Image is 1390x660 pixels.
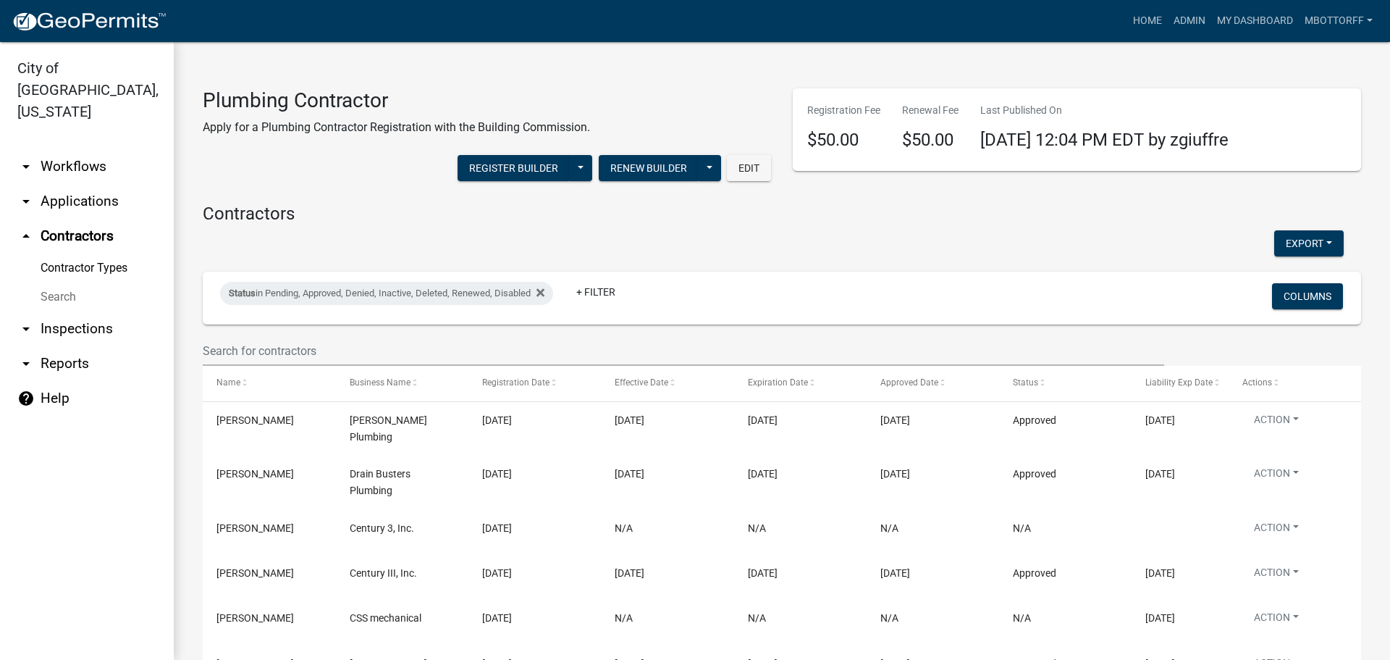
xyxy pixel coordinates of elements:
span: 09/16/2025 [880,468,910,480]
span: N/A [880,612,898,624]
span: 09/22/2025 [482,414,512,426]
span: Approved [1013,567,1056,579]
span: Chuck Metcalf [216,414,294,426]
datatable-header-cell: Business Name [335,366,468,401]
i: arrow_drop_down [17,158,35,175]
button: Export [1274,230,1344,256]
h4: $50.00 [807,130,880,151]
datatable-header-cell: Effective Date [601,366,733,401]
h4: $50.00 [902,130,959,151]
button: Renew Builder [599,155,699,181]
span: Liability Exp Date [1145,377,1213,388]
datatable-header-cell: Approved Date [867,366,999,401]
span: Adam schoenbachler [216,612,294,624]
span: Approved Date [880,377,938,388]
span: 09/08/2025 [482,567,512,579]
span: 09/16/2025 [615,468,644,480]
i: arrow_drop_up [17,227,35,245]
span: 12/05/2025 [1145,468,1175,480]
span: John Elmore [216,522,294,534]
span: Registration Date [482,377,549,388]
span: Blevins Plumbing [350,414,427,443]
a: My Dashboard [1211,7,1299,35]
span: N/A [1013,612,1031,624]
i: arrow_drop_down [17,355,35,372]
datatable-header-cell: Liability Exp Date [1132,366,1228,401]
span: N/A [748,612,766,624]
h4: Contractors [203,204,1361,225]
span: Donald Hughes [216,468,294,480]
a: Home [1127,7,1168,35]
button: Columns [1272,283,1343,309]
span: Michael Johnson [216,567,294,579]
span: N/A [880,522,898,534]
i: arrow_drop_down [17,193,35,210]
p: Last Published On [980,103,1229,118]
a: + Filter [565,279,627,305]
span: 12/31/2025 [748,567,778,579]
button: Register Builder [458,155,570,181]
span: [DATE] 12:04 PM EDT by zgiuffre [980,130,1229,150]
button: Action [1242,520,1310,541]
span: Effective Date [615,377,668,388]
h3: Plumbing Contractor [203,88,590,113]
span: N/A [615,522,633,534]
button: Action [1242,466,1310,487]
span: CSS mechanical [350,612,421,624]
span: N/A [615,612,633,624]
span: N/A [1013,522,1031,534]
datatable-header-cell: Expiration Date [733,366,866,401]
p: Registration Fee [807,103,880,118]
span: 09/08/2025 [482,522,512,534]
button: Action [1242,412,1310,433]
button: Action [1242,565,1310,586]
span: 04/21/2026 [1145,612,1175,624]
span: 12/31/2025 [1145,567,1175,579]
span: 09/22/2025 [615,414,644,426]
span: 09/09/2025 [615,567,644,579]
span: Century III, Inc. [350,567,417,579]
div: in Pending, Approved, Denied, Inactive, Deleted, Renewed, Disabled [220,282,553,305]
span: Name [216,377,240,388]
span: Status [1013,377,1038,388]
span: Approved [1013,414,1056,426]
span: 09/09/2025 [880,567,910,579]
datatable-header-cell: Registration Date [468,366,601,401]
a: Mbottorff [1299,7,1378,35]
span: Actions [1242,377,1272,388]
span: Expiration Date [748,377,808,388]
i: arrow_drop_down [17,320,35,338]
input: Search for contractors [203,336,1164,366]
p: Apply for a Plumbing Contractor Registration with the Building Commission. [203,119,590,136]
i: help [17,390,35,407]
span: Status [229,288,256,298]
span: Drain Busters Plumbing [350,468,410,496]
datatable-header-cell: Status [999,366,1132,401]
span: N/A [748,522,766,534]
button: Action [1242,610,1310,631]
span: 12/31/2025 [748,468,778,480]
button: Edit [727,155,771,181]
p: Renewal Fee [902,103,959,118]
span: 08/19/2025 [482,612,512,624]
span: Approved [1013,468,1056,480]
span: 09/16/2025 [482,468,512,480]
span: 12/15/2025 [1145,414,1175,426]
span: 12/31/2025 [748,414,778,426]
a: Admin [1168,7,1211,35]
span: Century 3, Inc. [350,522,414,534]
datatable-header-cell: Name [203,366,335,401]
span: 09/22/2025 [880,414,910,426]
datatable-header-cell: Actions [1229,366,1361,401]
span: Business Name [350,377,410,388]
